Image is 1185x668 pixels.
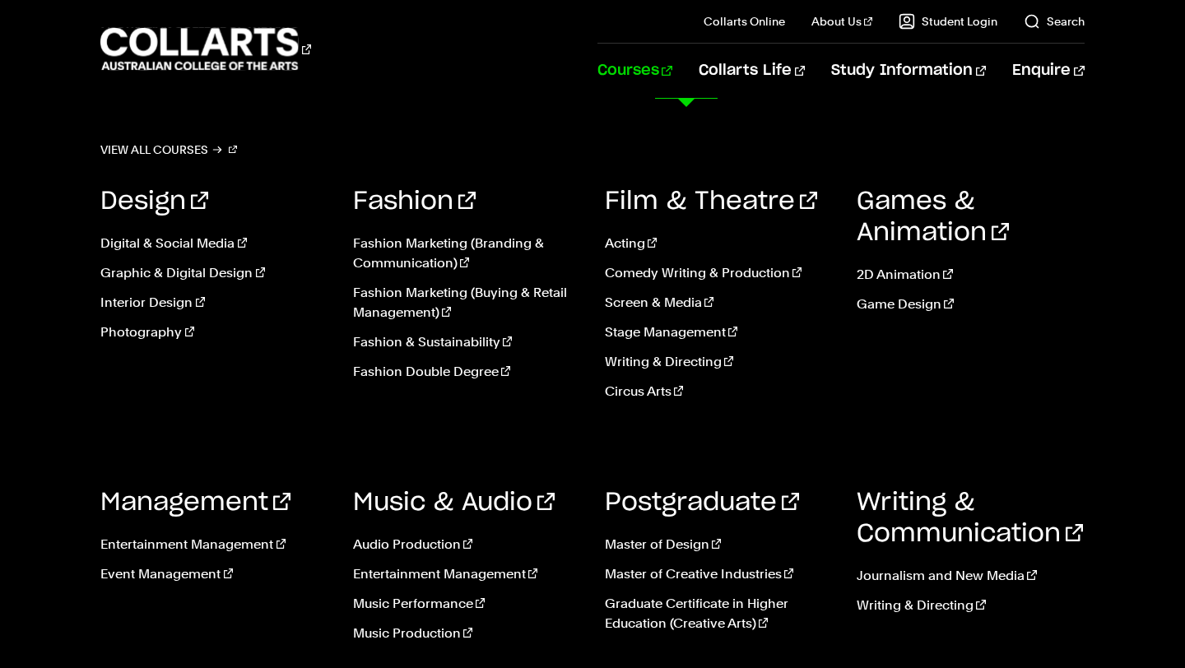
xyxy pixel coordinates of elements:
a: Event Management [100,564,328,584]
a: Study Information [831,44,986,98]
a: Master of Creative Industries [605,564,832,584]
a: Acting [605,234,832,253]
a: Fashion Marketing (Buying & Retail Management) [353,283,580,322]
a: About Us [811,13,872,30]
a: Writing & Directing [857,596,1084,615]
a: Photography [100,322,328,342]
a: Master of Design [605,535,832,554]
a: Audio Production [353,535,580,554]
a: Entertainment Management [353,564,580,584]
a: Fashion Double Degree [353,362,580,382]
a: Collarts Life [699,44,805,98]
a: Circus Arts [605,382,832,401]
a: Writing & Directing [605,352,832,372]
a: Courses [597,44,672,98]
a: Writing & Communication [857,490,1083,546]
a: Fashion Marketing (Branding & Communication) [353,234,580,273]
a: Screen & Media [605,293,832,313]
a: Game Design [857,295,1084,314]
a: Fashion [353,189,476,214]
a: Student Login [899,13,997,30]
div: Go to homepage [100,26,311,72]
a: Interior Design [100,293,328,313]
a: Graphic & Digital Design [100,263,328,283]
a: Music Performance [353,594,580,614]
a: Stage Management [605,322,832,342]
a: Enquire [1012,44,1084,98]
a: Postgraduate [605,490,799,515]
a: Games & Animation [857,189,1009,245]
a: Graduate Certificate in Higher Education (Creative Arts) [605,594,832,633]
a: Management [100,490,290,515]
a: Search [1024,13,1085,30]
a: Music & Audio [353,490,555,515]
a: Entertainment Management [100,535,328,554]
a: Music Production [353,624,580,643]
a: Film & Theatre [605,189,817,214]
a: Comedy Writing & Production [605,263,832,283]
a: Design [100,189,208,214]
a: Journalism and New Media [857,566,1084,586]
a: 2D Animation [857,265,1084,285]
a: View all courses [100,138,237,161]
a: Digital & Social Media [100,234,328,253]
a: Fashion & Sustainability [353,332,580,352]
a: Collarts Online [704,13,785,30]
